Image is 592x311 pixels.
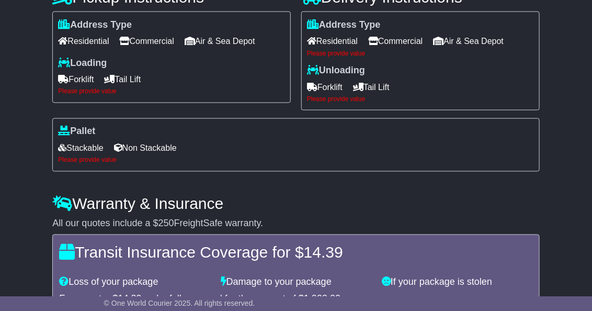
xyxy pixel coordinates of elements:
label: Unloading [307,65,365,76]
div: Please provide value [307,50,534,57]
div: Please provide value [307,95,534,103]
div: All our quotes include a $ FreightSafe warranty. [52,218,539,230]
span: Non Stackable [114,140,177,157]
div: Please provide value [58,87,285,95]
span: 14.39 [118,294,141,304]
span: 1,000.00 [304,294,340,304]
div: If your package is stolen [377,277,538,288]
div: For an extra $ you're fully covered for the amount of $ . [59,294,532,305]
span: 250 [158,218,174,229]
span: Stackable [58,140,103,157]
span: Air & Sea Depot [185,33,255,49]
span: Tail Lift [104,71,141,87]
label: Pallet [58,126,95,138]
span: Residential [58,33,109,49]
span: Residential [307,33,358,49]
h4: Transit Insurance Coverage for $ [59,244,532,261]
span: © One World Courier 2025. All rights reserved. [104,299,255,307]
label: Address Type [307,19,381,31]
span: Forklift [307,79,343,95]
span: Tail Lift [353,79,390,95]
span: 14.39 [304,244,343,261]
h4: Warranty & Insurance [52,195,539,213]
div: Loss of your package [54,277,215,288]
span: Commercial [120,33,174,49]
span: Air & Sea Depot [434,33,504,49]
label: Loading [58,58,107,69]
div: Please provide value [58,157,533,164]
span: Commercial [368,33,423,49]
div: Damage to your package [215,277,377,288]
span: Forklift [58,71,94,87]
label: Address Type [58,19,132,31]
